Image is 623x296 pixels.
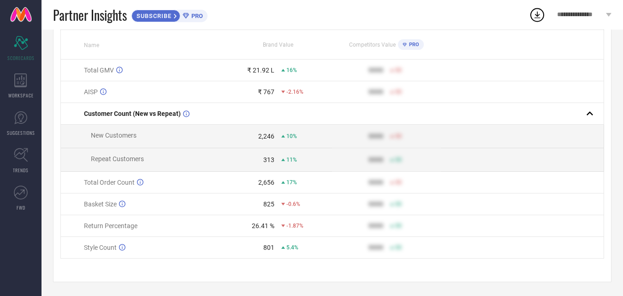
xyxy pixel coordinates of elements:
span: AISP [84,88,98,96]
span: 50 [395,179,402,186]
span: 17% [286,179,297,186]
span: Name [84,42,99,48]
span: Style Count [84,244,117,251]
div: 9999 [368,133,383,140]
div: 26.41 % [252,222,274,230]
span: -2.16% [286,89,303,95]
span: Basket Size [84,200,117,208]
span: 50 [395,67,402,73]
span: 10% [286,133,297,139]
span: Total Order Count [84,179,135,186]
span: Return Percentage [84,222,137,230]
div: 9999 [368,66,383,74]
div: 825 [263,200,274,208]
span: 50 [395,157,402,163]
span: Brand Value [263,42,293,48]
div: Open download list [529,6,546,23]
span: 50 [395,201,402,207]
div: 9999 [368,200,383,208]
div: 9999 [368,222,383,230]
span: 50 [395,223,402,229]
span: 50 [395,133,402,139]
span: PRO [407,42,419,48]
div: ₹ 21.92 L [247,66,274,74]
div: ₹ 767 [258,88,274,96]
div: 9999 [368,244,383,251]
div: 9999 [368,156,383,163]
div: 2,656 [258,179,274,186]
span: SCORECARDS [7,54,35,61]
a: SUBSCRIBEPRO [131,7,208,22]
span: TRENDS [13,167,29,174]
div: 2,246 [258,133,274,140]
span: 5.4% [286,244,298,251]
span: Partner Insights [53,6,127,24]
div: 801 [263,244,274,251]
span: SUBSCRIBE [132,12,174,19]
span: Customer Count (New vs Repeat) [84,110,181,117]
div: 9999 [368,88,383,96]
span: Repeat Customers [91,155,144,163]
span: 50 [395,89,402,95]
span: WORKSPACE [8,92,34,99]
span: Total GMV [84,66,114,74]
span: -0.6% [286,201,300,207]
span: 50 [395,244,402,251]
span: PRO [189,12,203,19]
span: -1.87% [286,223,303,229]
div: 9999 [368,179,383,186]
span: SUGGESTIONS [7,129,35,136]
span: Competitors Value [349,42,396,48]
div: 313 [263,156,274,163]
span: 16% [286,67,297,73]
span: FWD [17,204,25,211]
span: New Customers [91,132,136,139]
span: 11% [286,157,297,163]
